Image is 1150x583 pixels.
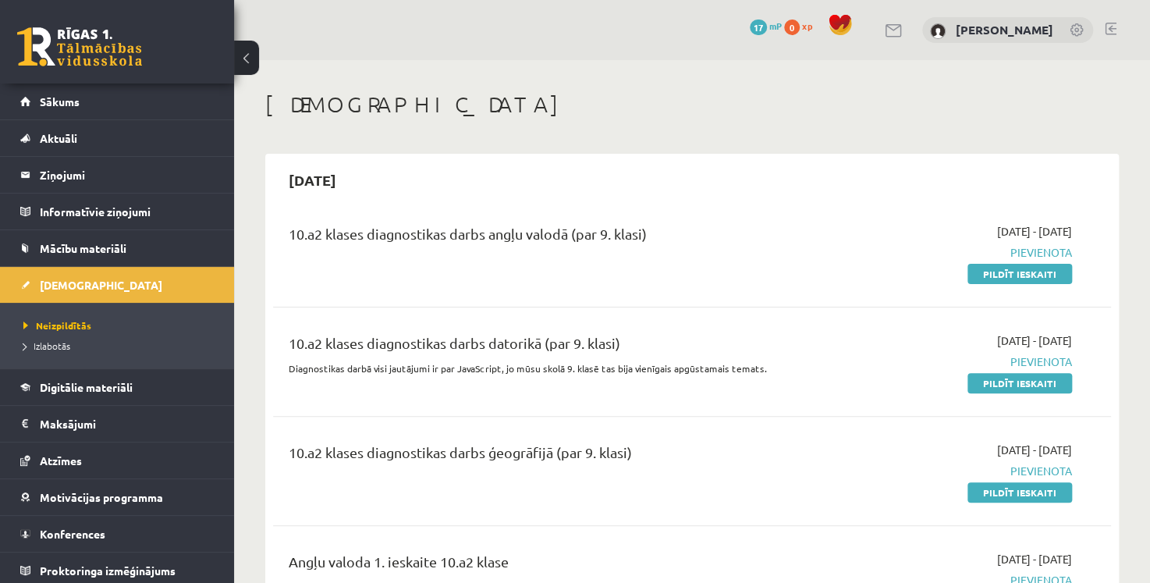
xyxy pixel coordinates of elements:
span: Digitālie materiāli [40,380,133,394]
a: Motivācijas programma [20,479,215,515]
span: Sākums [40,94,80,108]
span: Motivācijas programma [40,490,163,504]
span: [DATE] - [DATE] [997,551,1072,567]
a: Sākums [20,84,215,119]
a: Informatīvie ziņojumi [20,194,215,229]
div: 10.a2 klases diagnostikas darbs angļu valodā (par 9. klasi) [289,223,803,252]
span: Mācību materiāli [40,241,126,255]
span: Pievienota [826,244,1072,261]
span: Aktuāli [40,131,77,145]
a: [DEMOGRAPHIC_DATA] [20,267,215,303]
span: [DATE] - [DATE] [997,442,1072,458]
a: Konferences [20,516,215,552]
span: Konferences [40,527,105,541]
span: xp [802,20,812,32]
span: 0 [784,20,800,35]
a: Aktuāli [20,120,215,156]
span: Neizpildītās [23,319,91,332]
a: Maksājumi [20,406,215,442]
img: Diāna Matašova [930,23,946,39]
a: Izlabotās [23,339,218,353]
a: Neizpildītās [23,318,218,332]
span: mP [769,20,782,32]
div: 10.a2 klases diagnostikas darbs datorikā (par 9. klasi) [289,332,803,361]
a: Ziņojumi [20,157,215,193]
a: Pildīt ieskaiti [967,264,1072,284]
h2: [DATE] [273,162,352,198]
span: [DEMOGRAPHIC_DATA] [40,278,162,292]
span: Atzīmes [40,453,82,467]
span: Izlabotās [23,339,70,352]
a: Pildīt ieskaiti [967,373,1072,393]
h1: [DEMOGRAPHIC_DATA] [265,91,1119,118]
p: Diagnostikas darbā visi jautājumi ir par JavaScript, jo mūsu skolā 9. klasē tas bija vienīgais ap... [289,361,803,375]
div: Angļu valoda 1. ieskaite 10.a2 klase [289,551,803,580]
span: Proktoringa izmēģinājums [40,563,176,578]
a: 17 mP [750,20,782,32]
a: [PERSON_NAME] [956,22,1053,37]
a: 0 xp [784,20,820,32]
span: [DATE] - [DATE] [997,223,1072,240]
span: Pievienota [826,354,1072,370]
a: Digitālie materiāli [20,369,215,405]
a: Rīgas 1. Tālmācības vidusskola [17,27,142,66]
a: Mācību materiāli [20,230,215,266]
span: 17 [750,20,767,35]
div: 10.a2 klases diagnostikas darbs ģeogrāfijā (par 9. klasi) [289,442,803,471]
legend: Maksājumi [40,406,215,442]
span: [DATE] - [DATE] [997,332,1072,349]
legend: Informatīvie ziņojumi [40,194,215,229]
a: Atzīmes [20,443,215,478]
span: Pievienota [826,463,1072,479]
a: Pildīt ieskaiti [967,482,1072,503]
legend: Ziņojumi [40,157,215,193]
